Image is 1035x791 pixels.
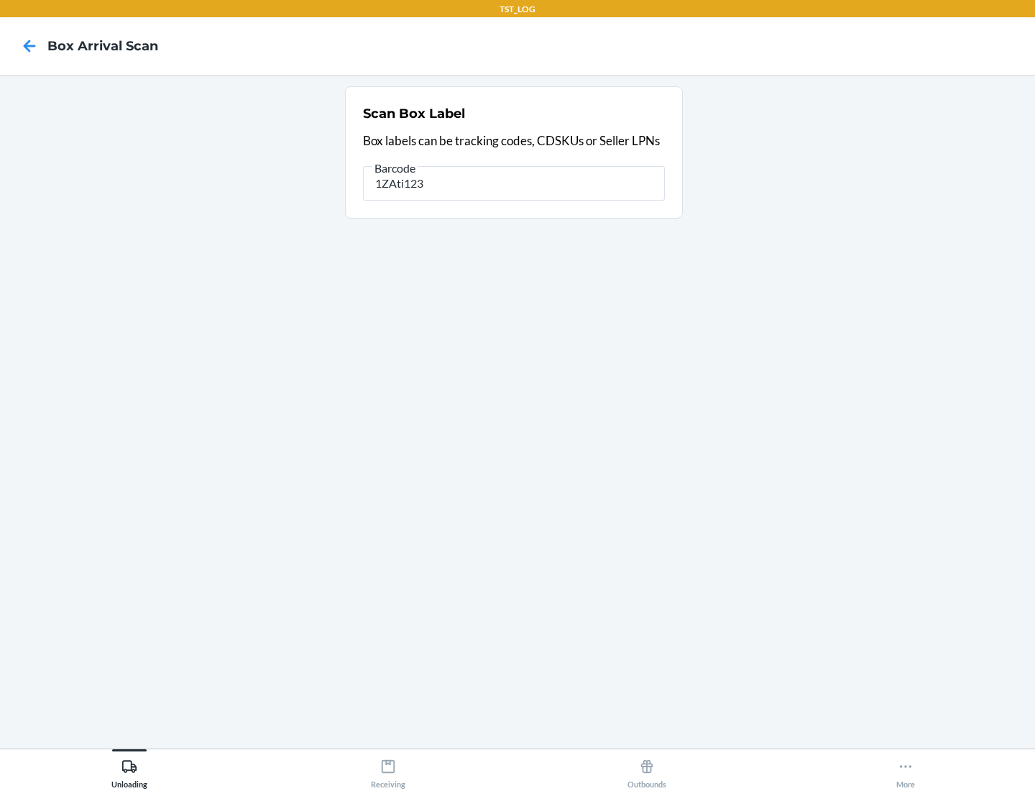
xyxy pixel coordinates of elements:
[517,749,776,789] button: Outbounds
[776,749,1035,789] button: More
[896,753,915,789] div: More
[372,161,418,175] span: Barcode
[363,104,465,123] h2: Scan Box Label
[47,37,158,55] h4: Box Arrival Scan
[363,166,665,201] input: Barcode
[627,753,666,789] div: Outbounds
[371,753,405,789] div: Receiving
[111,753,147,789] div: Unloading
[259,749,517,789] button: Receiving
[500,3,535,16] p: TST_LOG
[363,132,665,150] p: Box labels can be tracking codes, CDSKUs or Seller LPNs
